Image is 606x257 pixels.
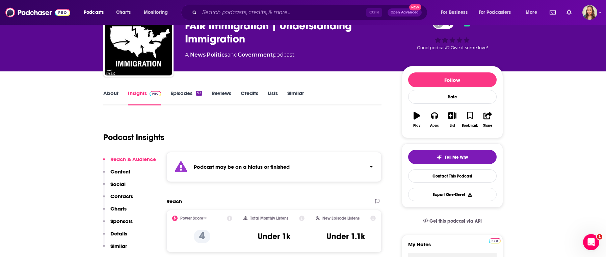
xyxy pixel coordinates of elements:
[408,188,497,201] button: Export One-Sheet
[436,7,476,18] button: open menu
[408,90,497,104] div: Rate
[105,8,172,75] img: FAIR Immigration | Understanding Immigration
[5,6,70,19] img: Podchaser - Follow, Share and Rate Podcasts
[408,169,497,183] a: Contact This Podcast
[417,45,488,50] span: Good podcast? Give it some love!
[326,231,365,242] h3: Under 1.1k
[110,181,126,187] p: Social
[110,168,130,175] p: Content
[408,72,497,87] button: Follow
[103,205,127,218] button: Charts
[582,5,597,20] span: Logged in as adriana.guzman
[84,8,104,17] span: Podcasts
[103,218,133,230] button: Sponsors
[112,7,135,18] a: Charts
[413,124,420,128] div: Play
[144,8,168,17] span: Monitoring
[103,230,127,243] button: Details
[212,90,231,105] a: Reviews
[103,243,127,255] button: Similar
[564,7,574,18] a: Show notifications dropdown
[110,243,127,249] p: Similar
[190,52,206,58] a: News
[250,216,288,221] h2: Total Monthly Listens
[391,11,419,14] span: Open Advanced
[185,51,294,59] div: A podcast
[322,216,360,221] h2: New Episode Listens
[110,205,127,212] p: Charts
[200,7,366,18] input: Search podcasts, credits, & more...
[402,13,503,55] div: 4Good podcast? Give it some love!
[489,237,501,244] a: Pro website
[170,90,202,105] a: Episodes92
[582,5,597,20] img: User Profile
[110,230,127,237] p: Details
[110,156,156,162] p: Reach & Audience
[103,156,156,168] button: Reach & Audience
[450,124,455,128] div: List
[445,155,468,160] span: Tell Me Why
[388,8,422,17] button: Open AdvancedNew
[238,52,273,58] a: Government
[258,231,290,242] h3: Under 1k
[103,193,133,205] button: Contacts
[166,152,382,182] section: Click to expand status details
[366,8,382,17] span: Ctrl K
[462,124,478,128] div: Bookmark
[417,213,488,229] a: Get this podcast via API
[103,181,126,193] button: Social
[103,168,130,181] button: Content
[474,7,521,18] button: open menu
[194,230,210,243] p: 4
[437,155,442,160] img: tell me why sparkle
[187,5,434,20] div: Search podcasts, credits, & more...
[196,91,202,96] div: 92
[409,4,421,10] span: New
[128,90,161,105] a: InsightsPodchaser Pro
[430,124,439,128] div: Apps
[408,107,426,132] button: Play
[408,150,497,164] button: tell me why sparkleTell Me Why
[429,218,482,224] span: Get this podcast via API
[441,8,468,17] span: For Business
[110,218,133,224] p: Sponsors
[287,90,304,105] a: Similar
[408,241,497,253] label: My Notes
[479,8,511,17] span: For Podcasters
[526,8,537,17] span: More
[268,90,278,105] a: Lists
[582,5,597,20] button: Show profile menu
[194,164,290,170] strong: Podcast may be on a hiatus or finished
[521,7,546,18] button: open menu
[206,52,207,58] span: ,
[443,107,461,132] button: List
[110,193,133,199] p: Contacts
[79,7,112,18] button: open menu
[116,8,131,17] span: Charts
[103,132,164,142] h1: Podcast Insights
[426,107,443,132] button: Apps
[479,107,496,132] button: Share
[207,52,227,58] a: Politics
[227,52,238,58] span: and
[166,198,182,204] h2: Reach
[103,90,118,105] a: About
[597,234,602,239] span: 1
[461,107,479,132] button: Bookmark
[241,90,258,105] a: Credits
[139,7,177,18] button: open menu
[489,238,501,244] img: Podchaser Pro
[180,216,207,221] h2: Power Score™
[583,234,599,250] iframe: Intercom live chat
[547,7,558,18] a: Show notifications dropdown
[483,124,492,128] div: Share
[150,91,161,96] img: Podchaser Pro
